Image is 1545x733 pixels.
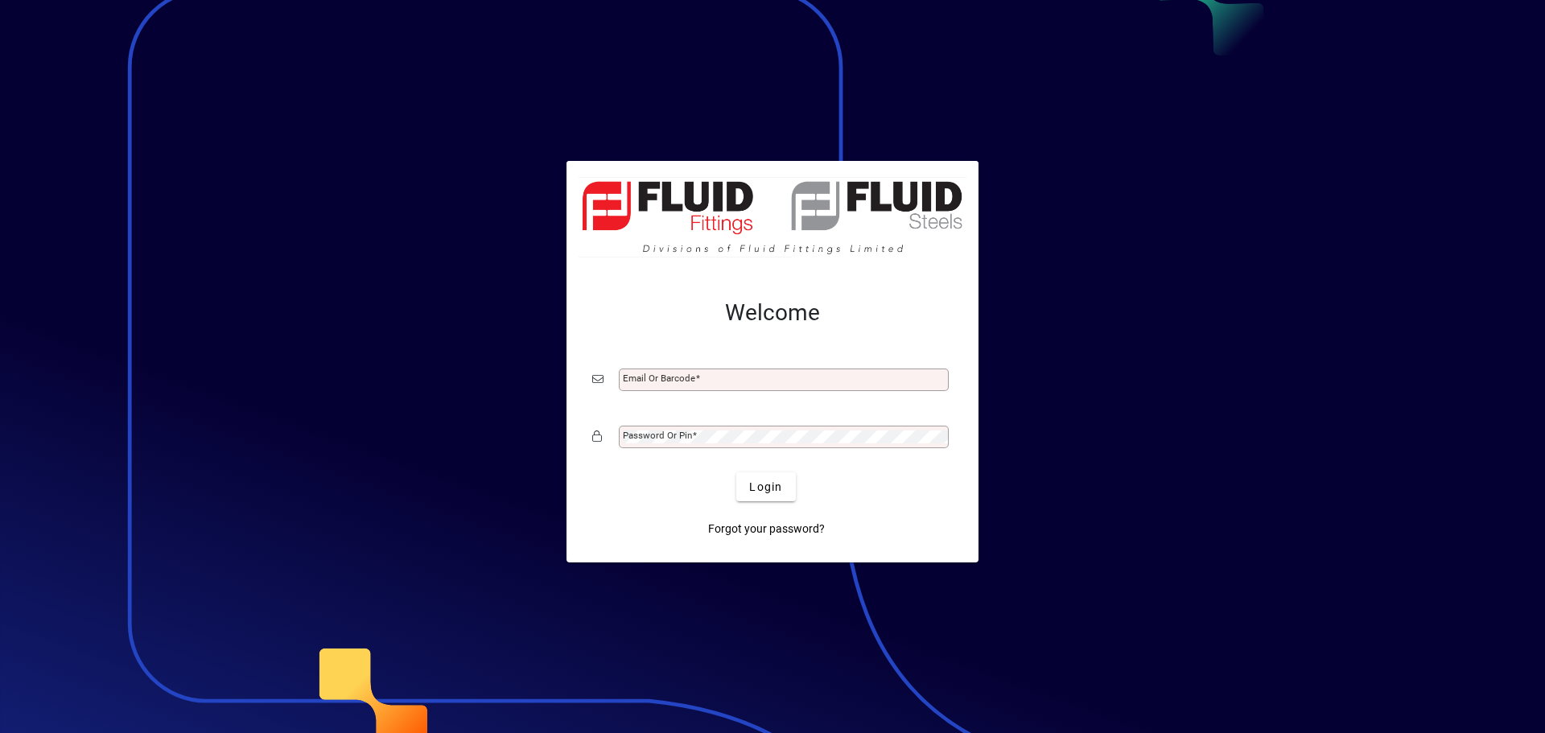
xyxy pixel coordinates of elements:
span: Login [749,479,782,496]
span: Forgot your password? [708,521,825,537]
mat-label: Password or Pin [623,430,692,441]
a: Forgot your password? [702,514,831,543]
h2: Welcome [592,299,953,327]
button: Login [736,472,795,501]
mat-label: Email or Barcode [623,373,695,384]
